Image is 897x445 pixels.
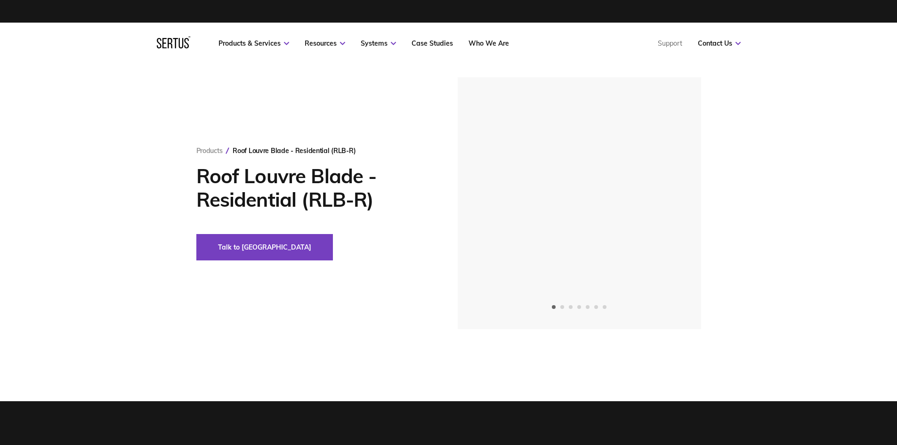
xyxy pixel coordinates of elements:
a: Products [196,146,223,155]
h1: Roof Louvre Blade - Residential (RLB-R) [196,164,429,211]
span: Go to slide 3 [569,305,573,309]
a: Who We Are [469,39,509,48]
span: Go to slide 7 [603,305,606,309]
span: Go to slide 6 [594,305,598,309]
a: Resources [305,39,345,48]
a: Case Studies [412,39,453,48]
a: Systems [361,39,396,48]
span: Go to slide 2 [560,305,564,309]
a: Products & Services [218,39,289,48]
span: Go to slide 4 [577,305,581,309]
a: Support [658,39,682,48]
span: Go to slide 5 [586,305,590,309]
a: Contact Us [698,39,741,48]
button: Talk to [GEOGRAPHIC_DATA] [196,234,333,260]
